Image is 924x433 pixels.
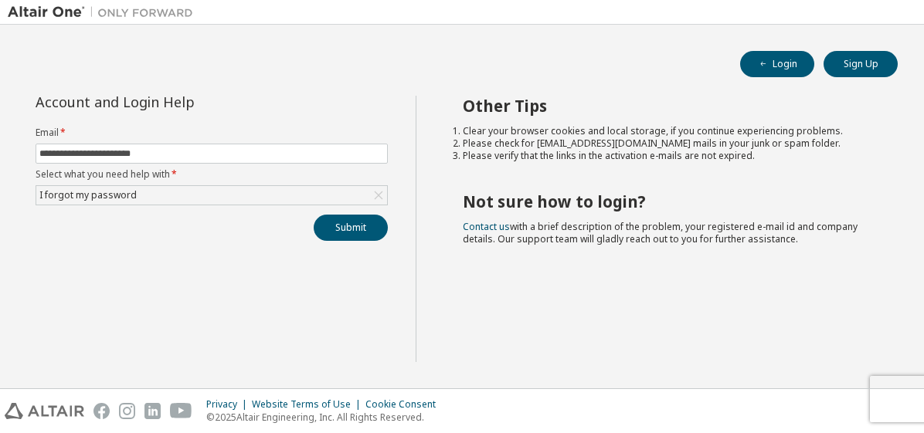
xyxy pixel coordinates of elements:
[8,5,201,20] img: Altair One
[463,220,510,233] a: Contact us
[206,398,252,411] div: Privacy
[170,403,192,419] img: youtube.svg
[463,191,871,211] h2: Not sure how to login?
[36,168,388,181] label: Select what you need help with
[314,215,388,241] button: Submit
[824,51,898,77] button: Sign Up
[36,96,318,108] div: Account and Login Help
[463,150,871,162] li: Please verify that the links in the activation e-mails are not expired.
[119,403,135,419] img: instagram.svg
[463,137,871,150] li: Please check for [EMAIL_ADDRESS][DOMAIN_NAME] mails in your junk or spam folder.
[93,403,110,419] img: facebook.svg
[463,220,858,245] span: with a brief description of the problem, your registered e-mail id and company details. Our suppo...
[463,96,871,116] h2: Other Tips
[37,187,139,204] div: I forgot my password
[463,125,871,137] li: Clear your browser cookies and local storage, if you continue experiencing problems.
[206,411,445,424] p: © 2025 Altair Engineering, Inc. All Rights Reserved.
[365,398,445,411] div: Cookie Consent
[36,127,388,139] label: Email
[5,403,84,419] img: altair_logo.svg
[36,186,387,205] div: I forgot my password
[144,403,161,419] img: linkedin.svg
[740,51,814,77] button: Login
[252,398,365,411] div: Website Terms of Use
